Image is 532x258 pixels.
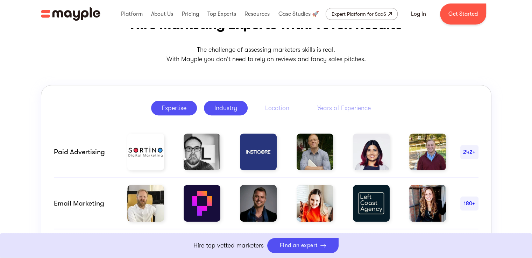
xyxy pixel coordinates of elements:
div: Top Experts [206,3,238,25]
a: Expert Platform for SaaS [326,8,398,20]
div: 180+ [460,199,478,208]
div: Expert Platform for SaaS [332,10,386,18]
img: Mayple logo [41,7,100,21]
div: Expertise [162,104,186,112]
div: Industry [214,104,237,112]
div: email marketing [54,199,113,208]
div: Resources [243,3,271,25]
a: Get Started [440,3,486,24]
div: Years of Experience [317,104,371,112]
div: Paid advertising [54,148,113,156]
div: Pricing [180,3,200,25]
a: Log In [403,6,434,22]
div: About Us [149,3,175,25]
div: Location [265,104,289,112]
a: home [41,7,100,21]
p: The challenge of assessing marketers skills is real. With Mayple you don't need to rely on review... [41,45,491,64]
div: 242+ [460,148,478,156]
div: Platform [119,3,144,25]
